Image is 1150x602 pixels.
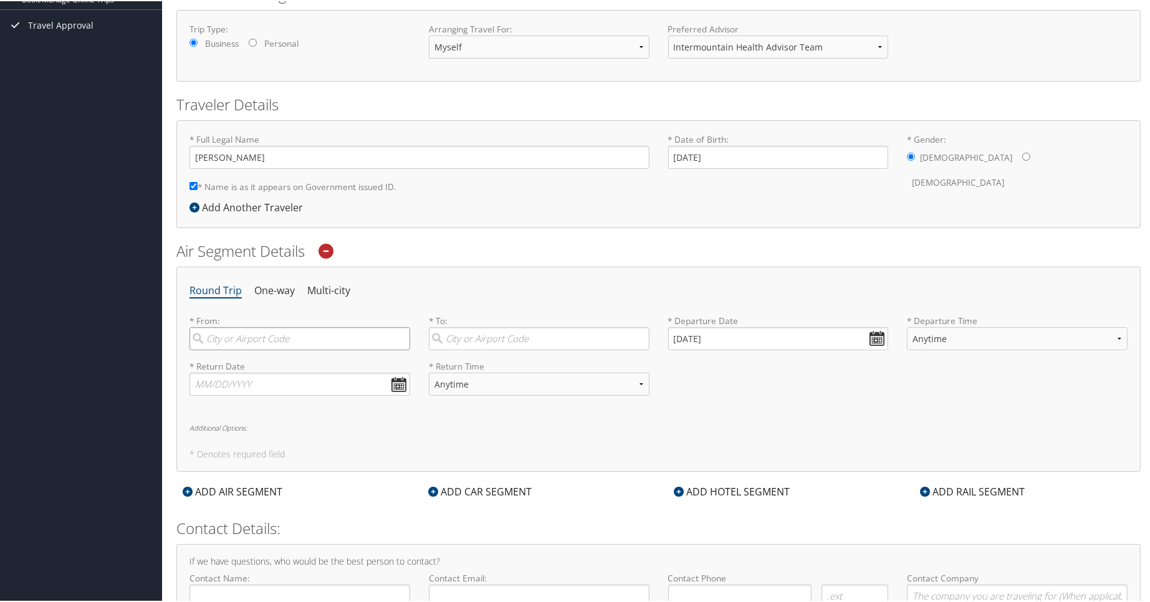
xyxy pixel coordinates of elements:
[205,36,239,49] label: Business
[668,326,889,349] input: MM/DD/YYYY
[429,22,649,34] label: Arranging Travel For:
[429,313,649,349] label: * To:
[189,423,1128,430] h6: Additional Options:
[907,132,1128,194] label: * Gender:
[668,571,889,583] label: Contact Phone
[264,36,299,49] label: Personal
[189,279,242,301] li: Round Trip
[189,132,649,168] label: * Full Legal Name
[189,449,1128,457] h5: * Denotes required field
[907,151,915,160] input: * Gender:[DEMOGRAPHIC_DATA][DEMOGRAPHIC_DATA]
[907,313,1128,359] label: * Departure Time
[668,313,889,326] label: * Departure Date
[189,181,198,189] input: * Name is as it appears on Government issued ID.
[307,279,350,301] li: Multi-city
[912,170,1004,193] label: [DEMOGRAPHIC_DATA]
[907,326,1128,349] select: * Departure Time
[422,483,538,498] div: ADD CAR SEGMENT
[189,326,410,349] input: City or Airport Code
[189,22,410,34] label: Trip Type:
[28,9,93,40] span: Travel Approval
[1022,151,1030,160] input: * Gender:[DEMOGRAPHIC_DATA][DEMOGRAPHIC_DATA]
[176,483,289,498] div: ADD AIR SEGMENT
[189,145,649,168] input: * Full Legal Name
[254,279,295,301] li: One-way
[189,313,410,349] label: * From:
[429,359,649,371] label: * Return Time
[189,556,1128,565] h4: If we have questions, who would be the best person to contact?
[176,239,1141,260] h2: Air Segment Details
[176,517,1141,538] h2: Contact Details:
[189,174,396,197] label: * Name is as it appears on Government issued ID.
[668,132,889,168] label: * Date of Birth:
[668,22,889,34] label: Preferred Advisor
[189,199,309,214] div: Add Another Traveler
[189,371,410,394] input: MM/DD/YYYY
[668,483,797,498] div: ADD HOTEL SEGMENT
[914,483,1031,498] div: ADD RAIL SEGMENT
[189,359,410,371] label: * Return Date
[668,145,889,168] input: * Date of Birth:
[920,145,1012,168] label: [DEMOGRAPHIC_DATA]
[429,326,649,349] input: City or Airport Code
[176,93,1141,114] h2: Traveler Details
